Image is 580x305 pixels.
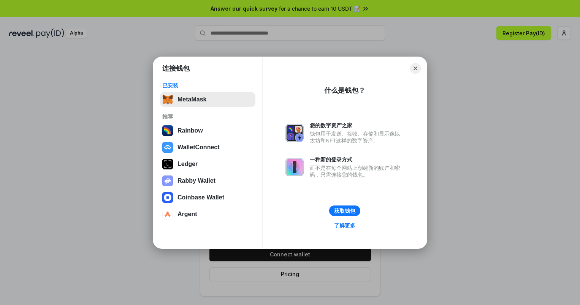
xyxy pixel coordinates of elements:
h1: 连接钱包 [162,64,190,73]
img: svg+xml,%3Csvg%20xmlns%3D%22http%3A%2F%2Fwww.w3.org%2F2000%2Fsvg%22%20fill%3D%22none%22%20viewBox... [285,124,304,142]
button: WalletConnect [160,140,255,155]
img: svg+xml,%3Csvg%20xmlns%3D%22http%3A%2F%2Fwww.w3.org%2F2000%2Fsvg%22%20fill%3D%22none%22%20viewBox... [162,175,173,186]
img: svg+xml,%3Csvg%20xmlns%3D%22http%3A%2F%2Fwww.w3.org%2F2000%2Fsvg%22%20fill%3D%22none%22%20viewBox... [285,158,304,176]
div: 推荐 [162,113,253,120]
img: svg+xml,%3Csvg%20xmlns%3D%22http%3A%2F%2Fwww.w3.org%2F2000%2Fsvg%22%20width%3D%2228%22%20height%3... [162,159,173,169]
div: 了解更多 [334,222,355,229]
div: 已安装 [162,82,253,89]
button: Rabby Wallet [160,173,255,188]
button: MetaMask [160,92,255,107]
img: svg+xml,%3Csvg%20width%3D%2228%22%20height%3D%2228%22%20viewBox%3D%220%200%2028%2028%22%20fill%3D... [162,142,173,153]
div: Rainbow [177,127,203,134]
button: Close [410,63,421,74]
div: WalletConnect [177,144,220,151]
img: svg+xml,%3Csvg%20width%3D%2228%22%20height%3D%2228%22%20viewBox%3D%220%200%2028%2028%22%20fill%3D... [162,192,173,203]
img: svg+xml,%3Csvg%20width%3D%2228%22%20height%3D%2228%22%20viewBox%3D%220%200%2028%2028%22%20fill%3D... [162,209,173,220]
div: 一种新的登录方式 [310,156,404,163]
button: Coinbase Wallet [160,190,255,205]
button: Rainbow [160,123,255,138]
img: svg+xml,%3Csvg%20width%3D%22120%22%20height%3D%22120%22%20viewBox%3D%220%200%20120%20120%22%20fil... [162,125,173,136]
img: svg+xml,%3Csvg%20fill%3D%22none%22%20height%3D%2233%22%20viewBox%3D%220%200%2035%2033%22%20width%... [162,94,173,105]
div: Argent [177,211,197,218]
div: Ledger [177,161,198,168]
button: Argent [160,207,255,222]
div: 获取钱包 [334,207,355,214]
div: 而不是在每个网站上创建新的账户和密码，只需连接您的钱包。 [310,164,404,178]
div: 什么是钱包？ [324,86,365,95]
div: Rabby Wallet [177,177,216,184]
button: Ledger [160,156,255,172]
div: MetaMask [177,96,206,103]
div: Coinbase Wallet [177,194,224,201]
a: 了解更多 [330,221,360,231]
div: 钱包用于发送、接收、存储和显示像以太坊和NFT这样的数字资产。 [310,130,404,144]
button: 获取钱包 [329,205,360,216]
div: 您的数字资产之家 [310,122,404,129]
